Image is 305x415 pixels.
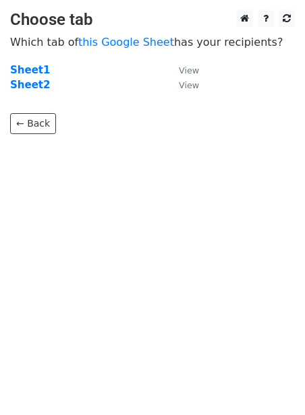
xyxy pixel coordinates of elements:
[78,36,174,49] a: this Google Sheet
[179,65,199,75] small: View
[10,113,56,134] a: ← Back
[165,79,199,91] a: View
[165,64,199,76] a: View
[10,35,295,49] p: Which tab of has your recipients?
[10,79,50,91] a: Sheet2
[10,10,295,30] h3: Choose tab
[10,64,50,76] a: Sheet1
[179,80,199,90] small: View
